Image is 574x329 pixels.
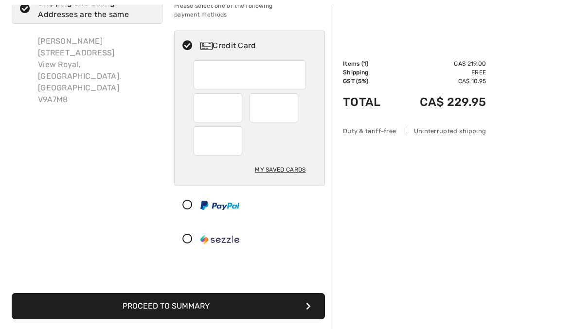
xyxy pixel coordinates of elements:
[201,130,236,152] iframe: Secure Credit Card Frame - CVV
[395,59,486,68] td: CA$ 219.00
[395,77,486,86] td: CA$ 10.95
[200,235,239,244] img: Sezzle
[343,86,395,119] td: Total
[343,59,395,68] td: Items ( )
[255,161,305,178] div: My Saved Cards
[343,77,395,86] td: GST (5%)
[201,64,300,86] iframe: Secure Credit Card Frame - Credit Card Number
[200,201,239,210] img: PayPal
[30,28,162,113] div: [PERSON_NAME] [STREET_ADDRESS] View Royal, [GEOGRAPHIC_DATA], [GEOGRAPHIC_DATA] V9A7M8
[343,68,395,77] td: Shipping
[343,126,486,136] div: Duty & tariff-free | Uninterrupted shipping
[12,293,325,319] button: Proceed to Summary
[395,68,486,77] td: Free
[363,60,366,67] span: 1
[201,97,236,119] iframe: Secure Credit Card Frame - Expiration Month
[257,97,292,119] iframe: Secure Credit Card Frame - Expiration Year
[200,40,318,52] div: Credit Card
[395,86,486,119] td: CA$ 229.95
[200,42,213,50] img: Credit Card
